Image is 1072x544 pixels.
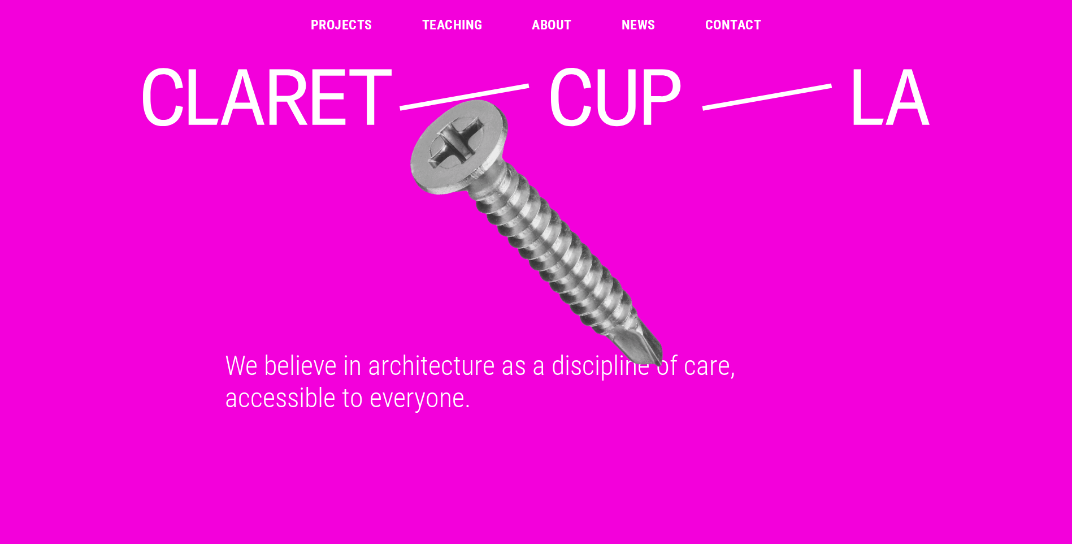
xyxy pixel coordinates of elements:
[311,18,372,32] a: Projects
[532,18,571,32] a: About
[139,97,935,369] img: Metal Screw
[705,18,761,32] a: Contact
[311,18,761,32] nav: Main Menu
[622,18,656,32] a: News
[211,349,861,414] div: We believe in architecture as a discipline of care, accessible to everyone.
[422,18,483,32] a: Teaching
